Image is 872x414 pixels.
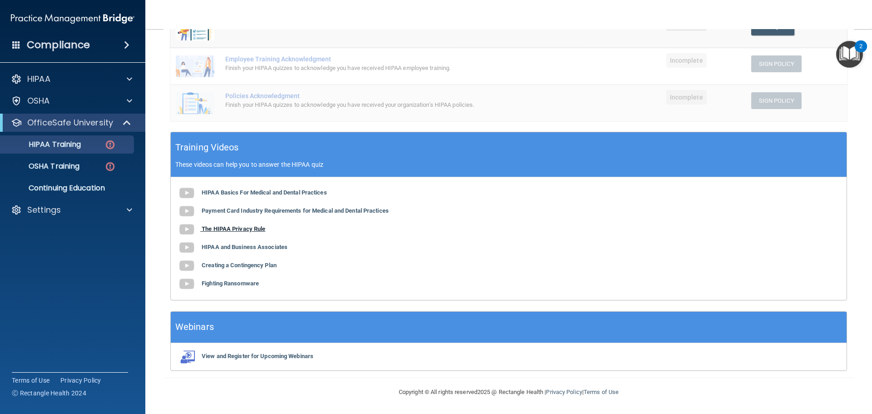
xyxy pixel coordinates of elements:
div: Employee Training Acknowledgment [225,55,550,63]
img: webinarIcon.c7ebbf15.png [178,350,196,364]
p: OfficeSafe University [27,117,113,128]
p: These videos can help you to answer the HIPAA quiz [175,161,842,168]
b: The HIPAA Privacy Rule [202,225,265,232]
b: HIPAA and Business Associates [202,244,287,250]
p: HIPAA Training [6,140,81,149]
p: OSHA [27,95,50,106]
b: HIPAA Basics For Medical and Dental Practices [202,189,327,196]
img: gray_youtube_icon.38fcd6cc.png [178,220,196,239]
a: Terms of Use [12,376,50,385]
h5: Webinars [175,319,214,335]
p: HIPAA [27,74,50,85]
a: Settings [11,205,132,215]
b: Payment Card Industry Requirements for Medical and Dental Practices [202,207,389,214]
div: Copyright © All rights reserved 2025 @ Rectangle Health | | [343,378,674,407]
img: gray_youtube_icon.38fcd6cc.png [178,275,196,293]
h5: Training Videos [175,140,239,155]
div: Finish your HIPAA quizzes to acknowledge you have received your organization’s HIPAA policies. [225,100,550,110]
iframe: Drift Widget Chat Controller [715,349,861,386]
div: 2 [859,46,862,58]
span: Incomplete [666,53,707,68]
img: gray_youtube_icon.38fcd6cc.png [178,257,196,275]
img: danger-circle.6113f641.png [104,161,116,172]
button: Sign Policy [751,92,802,109]
a: OSHA [11,95,132,106]
img: gray_youtube_icon.38fcd6cc.png [178,202,196,220]
p: Settings [27,205,61,215]
span: Incomplete [666,90,707,105]
b: View and Register for Upcoming Webinars [202,353,313,359]
span: Ⓒ Rectangle Health 2024 [12,389,86,398]
a: Terms of Use [584,389,619,395]
button: Sign Policy [751,55,802,72]
div: Policies Acknowledgment [225,92,550,100]
img: gray_youtube_icon.38fcd6cc.png [178,184,196,202]
a: OfficeSafe University [11,117,132,128]
img: danger-circle.6113f641.png [104,139,116,150]
h4: Compliance [27,39,90,51]
a: HIPAA [11,74,132,85]
img: PMB logo [11,10,134,28]
b: Creating a Contingency Plan [202,262,277,269]
a: Privacy Policy [546,389,582,395]
button: Open Resource Center, 2 new notifications [836,41,863,68]
p: Continuing Education [6,184,130,193]
div: Finish your HIPAA quizzes to acknowledge you have received HIPAA employee training. [225,63,550,74]
a: Privacy Policy [60,376,101,385]
b: Fighting Ransomware [202,280,259,287]
img: gray_youtube_icon.38fcd6cc.png [178,239,196,257]
p: OSHA Training [6,162,79,171]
